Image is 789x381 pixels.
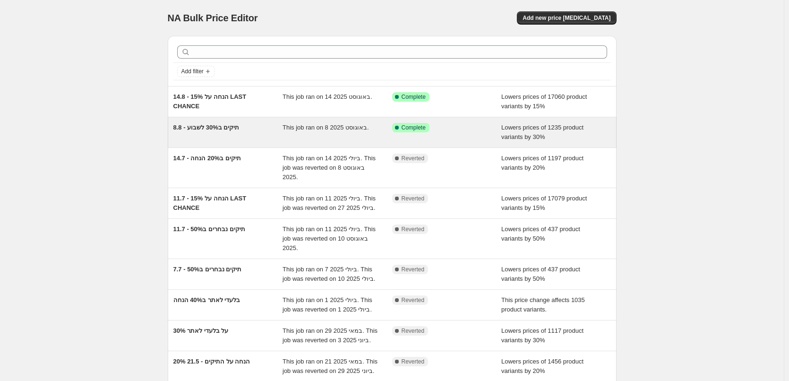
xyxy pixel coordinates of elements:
span: Lowers prices of 437 product variants by 50% [501,266,580,282]
span: Reverted [402,195,425,202]
span: This job ran on 11 ביולי 2025. This job was reverted on 10 באוגוסט 2025. [283,225,376,251]
button: Add filter [177,66,215,77]
span: Lowers prices of 1197 product variants by 20% [501,155,583,171]
span: This job ran on 14 באוגוסט 2025. [283,93,372,100]
span: Add filter [181,68,204,75]
span: This job ran on 21 במאי 2025. This job was reverted on 29 ביוני 2025. [283,358,377,374]
span: 8.8 - תיקים ב30% לשבוע [173,124,240,131]
span: Reverted [402,358,425,365]
span: בלעדי לאתר ב40% הנחה [173,296,240,303]
span: This price change affects 1035 product variants. [501,296,585,313]
span: 11.7 - 15% הנחה על LAST CHANCE [173,195,247,211]
span: 20% הנחה על התיקים - 21.5 [173,358,250,365]
span: This job ran on 11 ביולי 2025. This job was reverted on 27 ביולי 2025. [283,195,376,211]
span: Lowers prices of 17079 product variants by 15% [501,195,587,211]
span: Complete [402,124,426,131]
span: Lowers prices of 1456 product variants by 20% [501,358,583,374]
span: Complete [402,93,426,101]
span: Reverted [402,225,425,233]
span: 14.7 - תיקים ב20% הנחה [173,155,241,162]
span: Reverted [402,327,425,335]
span: Lowers prices of 437 product variants by 50% [501,225,580,242]
span: Reverted [402,296,425,304]
span: This job ran on 14 ביולי 2025. This job was reverted on 8 באוגוסט 2025. [283,155,376,181]
span: This job ran on 8 באוגוסט 2025. [283,124,369,131]
span: 30% על בלעדי לאתר [173,327,229,334]
span: Reverted [402,266,425,273]
span: Add new price [MEDICAL_DATA] [523,14,610,22]
span: Reverted [402,155,425,162]
span: Lowers prices of 17060 product variants by 15% [501,93,587,110]
span: This job ran on 1 ביולי 2025. This job was reverted on 1 ביולי 2025. [283,296,372,313]
span: 11.7 - תיקים נבחרים ב50% [173,225,245,233]
span: This job ran on 7 ביולי 2025. This job was reverted on 10 ביולי 2025. [283,266,375,282]
span: 14.8 - 15% הנחה על LAST CHANCE [173,93,247,110]
span: This job ran on 29 במאי 2025. This job was reverted on 3 ביוני 2025. [283,327,377,344]
span: Lowers prices of 1117 product variants by 30% [501,327,583,344]
span: Lowers prices of 1235 product variants by 30% [501,124,583,140]
span: 7.7 - תיקים נבחרים ב50% [173,266,242,273]
button: Add new price [MEDICAL_DATA] [517,11,616,25]
span: NA Bulk Price Editor [168,13,258,23]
